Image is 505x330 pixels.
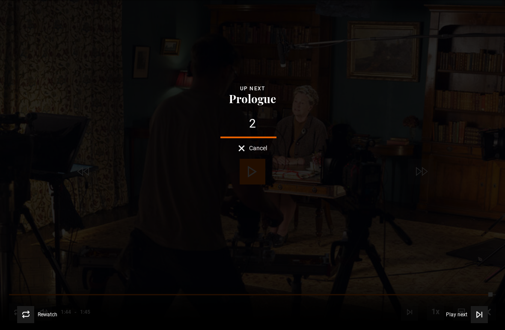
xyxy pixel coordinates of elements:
div: Up next [220,84,285,93]
span: Rewatch [38,312,57,317]
button: Prologue [226,93,279,105]
button: Rewatch [17,306,57,323]
button: Play next [446,306,488,323]
button: Cancel [238,145,267,152]
span: Play next [446,312,467,317]
div: 2 [220,118,285,130]
span: Cancel [249,145,267,151]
